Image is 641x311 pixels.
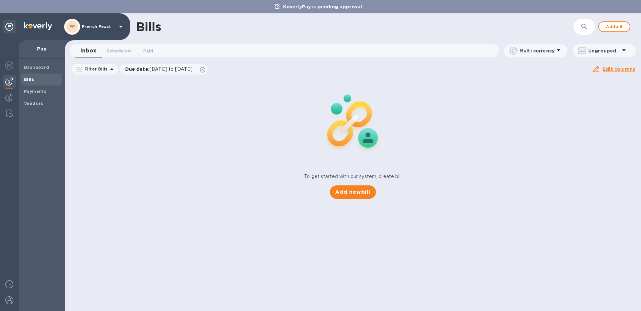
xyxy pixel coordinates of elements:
h1: Bills [136,20,161,34]
b: FF [69,24,75,29]
button: Add newbill [330,185,376,199]
p: Pay [24,45,59,52]
p: KoverlyPay is pending approval. [280,3,367,10]
p: Filter Bills [82,66,108,72]
b: Payments [24,89,46,94]
span: [DATE] to [DATE] [150,66,193,72]
b: Bills [24,77,34,82]
p: Due date : [125,66,196,72]
span: Inbox [80,46,96,55]
span: Add new bill [335,188,370,196]
span: Paid [143,47,153,54]
div: Unpin categories [3,20,16,33]
p: Multi currency [519,47,555,54]
p: To get started with our system, create bill [304,173,402,180]
img: Foreign exchange [5,61,13,69]
span: Scheduled [107,47,131,54]
span: Add bill [604,23,624,31]
u: Edit columns [603,66,635,72]
img: Logo [24,22,52,30]
b: Dashboard [24,65,49,70]
button: Addbill [598,21,630,32]
b: Vendors [24,101,43,106]
p: Ungrouped [588,47,620,54]
p: French Feast [82,24,115,29]
div: Due date:[DATE] to [DATE] [120,64,207,74]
